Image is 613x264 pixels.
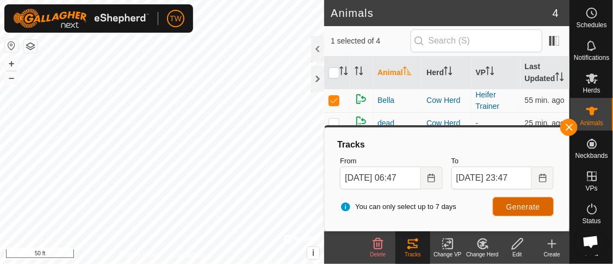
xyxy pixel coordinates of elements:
[170,13,182,24] span: TW
[119,250,160,260] a: Privacy Policy
[574,54,609,61] span: Notifications
[525,119,565,127] span: Sep 22, 2025, 11:34 AM
[525,96,565,105] span: Sep 22, 2025, 11:04 AM
[535,250,569,259] div: Create
[331,7,553,20] h2: Animals
[476,119,479,127] app-display-virtual-paddock-transition: -
[486,68,494,77] p-sorticon: Activate to sort
[5,57,18,70] button: +
[555,74,564,83] p-sorticon: Activate to sort
[553,5,559,21] span: 4
[411,29,542,52] input: Search (S)
[521,57,569,89] th: Last Updated
[575,152,608,159] span: Neckbands
[583,87,600,94] span: Herds
[24,40,37,53] button: Map Layers
[576,227,605,256] div: Open chat
[331,35,410,47] span: 1 selected of 4
[465,250,500,259] div: Change Herd
[370,251,386,257] span: Delete
[582,218,600,224] span: Status
[340,201,456,212] span: You can only select up to 7 days
[585,185,597,192] span: VPs
[430,250,465,259] div: Change VP
[307,247,319,259] button: i
[472,57,521,89] th: VP
[395,250,430,259] div: Tracks
[506,202,540,211] span: Generate
[5,71,18,84] button: –
[13,9,149,28] img: Gallagher Logo
[580,120,603,126] span: Animals
[493,197,554,216] button: Generate
[451,156,554,167] label: To
[5,39,18,52] button: Reset Map
[339,68,348,77] p-sorticon: Activate to sort
[336,138,558,151] div: Tracks
[173,250,205,260] a: Contact Us
[476,90,500,110] a: Heifer Trainer
[576,22,606,28] span: Schedules
[312,248,314,257] span: i
[532,167,554,189] button: Choose Date
[585,250,598,257] span: Infra
[500,250,535,259] div: Edit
